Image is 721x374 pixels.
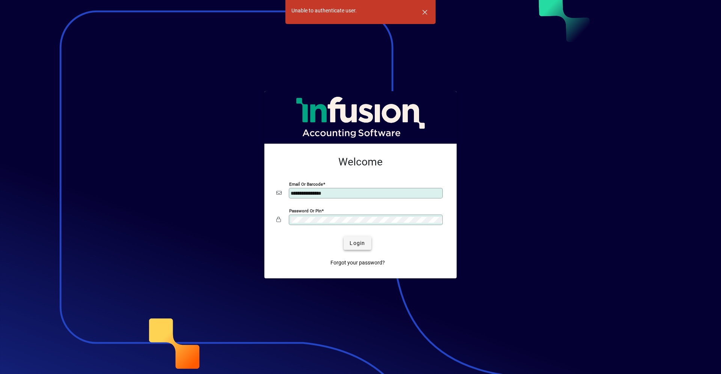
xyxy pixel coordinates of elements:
[289,208,321,213] mat-label: Password or Pin
[291,7,357,15] div: Unable to authenticate user.
[344,236,371,250] button: Login
[289,182,323,187] mat-label: Email or Barcode
[416,3,434,21] button: Dismiss
[330,259,385,267] span: Forgot your password?
[276,156,445,168] h2: Welcome
[350,239,365,247] span: Login
[327,256,388,269] a: Forgot your password?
